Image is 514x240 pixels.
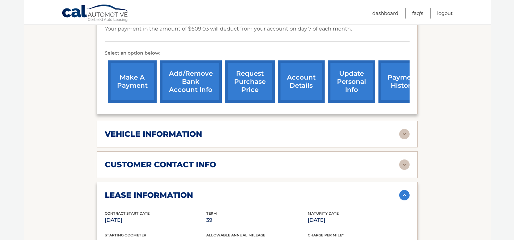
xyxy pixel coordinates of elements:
a: Logout [437,8,453,19]
a: Cal Automotive [62,4,130,23]
span: Starting Odometer [105,233,146,237]
img: accordion-active.svg [399,190,410,200]
a: Add/Remove bank account info [160,60,222,103]
p: [DATE] [105,216,206,225]
p: 39 [206,216,308,225]
p: [DATE] [308,216,409,225]
a: request purchase price [225,60,275,103]
p: Select an option below: [105,49,410,57]
a: FAQ's [412,8,423,19]
h2: lease information [105,190,193,200]
h2: vehicle information [105,129,202,139]
span: Contract Start Date [105,211,149,216]
span: Maturity Date [308,211,339,216]
a: Dashboard [372,8,398,19]
a: payment history [378,60,427,103]
a: make a payment [108,60,157,103]
span: Allowable Annual Mileage [206,233,265,237]
span: Charge Per Mile* [308,233,344,237]
img: accordion-rest.svg [399,129,410,139]
img: accordion-rest.svg [399,159,410,170]
a: update personal info [328,60,375,103]
p: Your payment in the amount of $609.03 will deduct from your account on day 7 of each month. [105,24,352,33]
span: Term [206,211,217,216]
a: account details [278,60,325,103]
h2: customer contact info [105,160,216,170]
